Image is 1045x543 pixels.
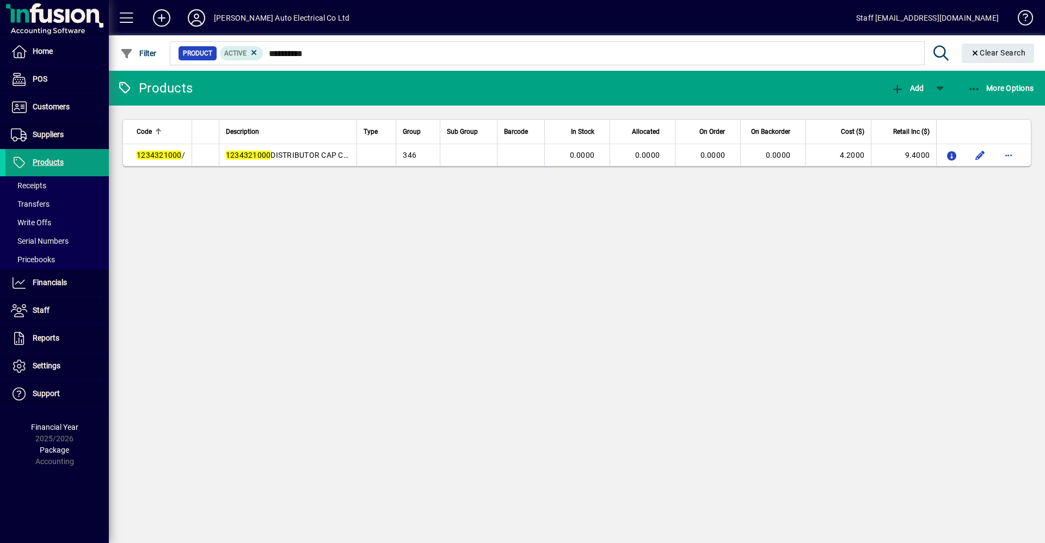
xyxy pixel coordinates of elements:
[31,423,78,431] span: Financial Year
[11,200,50,208] span: Transfers
[841,126,864,138] span: Cost ($)
[751,126,790,138] span: On Backorder
[33,102,70,111] span: Customers
[856,9,999,27] div: Staff [EMAIL_ADDRESS][DOMAIN_NAME]
[403,126,433,138] div: Group
[226,151,370,159] span: DISTRIBUTOR CAP CARBON
[571,126,594,138] span: In Stock
[403,126,421,138] span: Group
[766,151,791,159] span: 0.0000
[962,44,1035,63] button: Clear
[11,237,69,245] span: Serial Numbers
[11,255,55,264] span: Pricebooks
[635,151,660,159] span: 0.0000
[5,380,109,408] a: Support
[224,50,247,57] span: Active
[5,176,109,195] a: Receipts
[699,126,725,138] span: On Order
[806,144,871,166] td: 4.2000
[5,121,109,149] a: Suppliers
[965,78,1037,98] button: More Options
[11,181,46,190] span: Receipts
[33,278,67,287] span: Financials
[403,151,416,159] span: 346
[214,9,349,27] div: [PERSON_NAME] Auto Electrical Co Ltd
[551,126,604,138] div: In Stock
[747,126,800,138] div: On Backorder
[33,306,50,314] span: Staff
[5,94,109,121] a: Customers
[682,126,735,138] div: On Order
[120,49,157,58] span: Filter
[33,361,60,370] span: Settings
[972,146,989,164] button: Edit
[364,126,390,138] div: Type
[364,126,378,138] span: Type
[33,158,64,166] span: Products
[33,130,64,139] span: Suppliers
[11,218,51,227] span: Write Offs
[118,44,159,63] button: Filter
[632,126,660,138] span: Allocated
[871,144,936,166] td: 9.4000
[970,48,1026,57] span: Clear Search
[179,8,214,28] button: Profile
[447,126,478,138] span: Sub Group
[968,84,1034,92] span: More Options
[504,126,538,138] div: Barcode
[33,389,60,398] span: Support
[33,334,59,342] span: Reports
[5,297,109,324] a: Staff
[891,84,924,92] span: Add
[447,126,490,138] div: Sub Group
[504,126,528,138] span: Barcode
[220,46,263,60] mat-chip: Activation Status: Active
[117,79,193,97] div: Products
[226,151,271,159] em: 1234321000
[5,232,109,250] a: Serial Numbers
[144,8,179,28] button: Add
[33,75,47,83] span: POS
[40,446,69,454] span: Package
[1000,146,1017,164] button: More options
[893,126,930,138] span: Retail Inc ($)
[5,66,109,93] a: POS
[137,151,182,159] em: 1234321000
[183,48,212,59] span: Product
[570,151,595,159] span: 0.0000
[888,78,926,98] button: Add
[226,126,259,138] span: Description
[226,126,350,138] div: Description
[5,195,109,213] a: Transfers
[5,325,109,352] a: Reports
[5,250,109,269] a: Pricebooks
[5,353,109,380] a: Settings
[137,151,185,159] span: /
[1010,2,1031,38] a: Knowledge Base
[5,213,109,232] a: Write Offs
[5,269,109,297] a: Financials
[5,38,109,65] a: Home
[617,126,669,138] div: Allocated
[700,151,726,159] span: 0.0000
[33,47,53,55] span: Home
[137,126,152,138] span: Code
[137,126,185,138] div: Code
